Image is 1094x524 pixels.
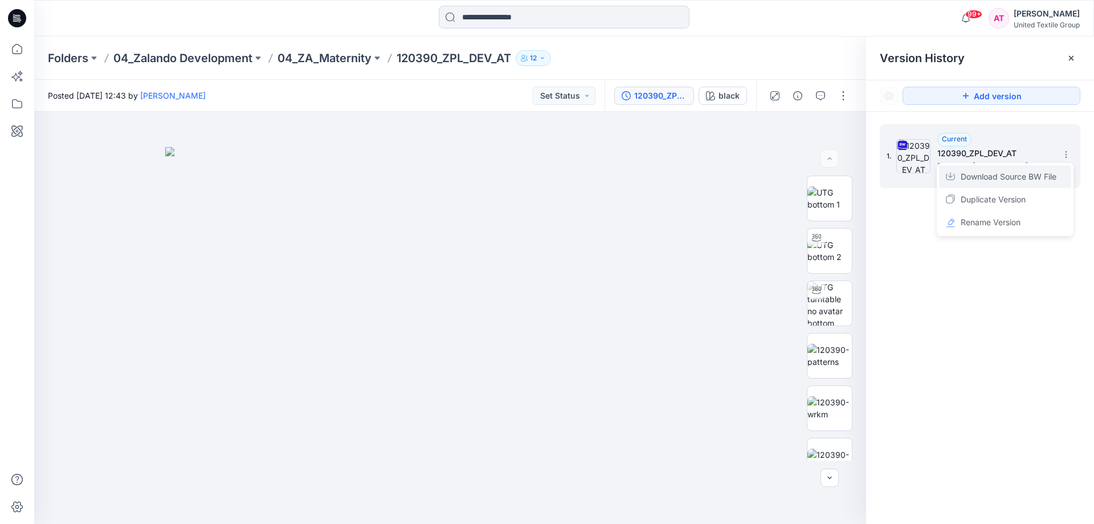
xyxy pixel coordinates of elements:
[896,139,930,173] img: 120390_ZPL_DEV_AT
[807,344,852,368] img: 120390-patterns
[614,87,694,105] button: 120390_ZPL_DEV_AT
[140,91,206,100] a: [PERSON_NAME]
[634,90,687,102] div: 120390_ZPL_DEV_AT
[1067,54,1076,63] button: Close
[789,87,807,105] button: Details
[807,449,852,473] img: 120390-MC
[937,160,1051,172] span: Posted by: Anastasija Trusakova
[277,50,372,66] a: 04_ZA_Maternity
[880,51,965,65] span: Version History
[699,87,747,105] button: black
[807,239,852,263] img: UTG bottom 2
[48,50,88,66] a: Folders
[887,151,892,161] span: 1.
[1014,7,1080,21] div: [PERSON_NAME]
[807,396,852,420] img: 120390-wrkm
[516,50,551,66] button: 12
[961,193,1026,206] span: Duplicate Version
[48,90,206,101] span: Posted [DATE] 12:43 by
[965,10,982,19] span: 99+
[903,87,1080,105] button: Add version
[961,170,1056,184] span: Download Source BW File
[961,216,1020,229] span: Rename Version
[530,52,537,64] p: 12
[113,50,252,66] a: 04_Zalando Development
[1014,21,1080,29] div: United Textile Group
[807,281,852,326] img: UTG turntable no avatar bottom
[989,8,1009,29] div: AT
[880,87,898,105] button: Show Hidden Versions
[937,147,1051,160] h5: 120390_ZPL_DEV_AT
[719,90,740,102] div: black
[942,135,967,143] span: Current
[807,186,852,210] img: UTG bottom 1
[397,50,511,66] p: 120390_ZPL_DEV_AT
